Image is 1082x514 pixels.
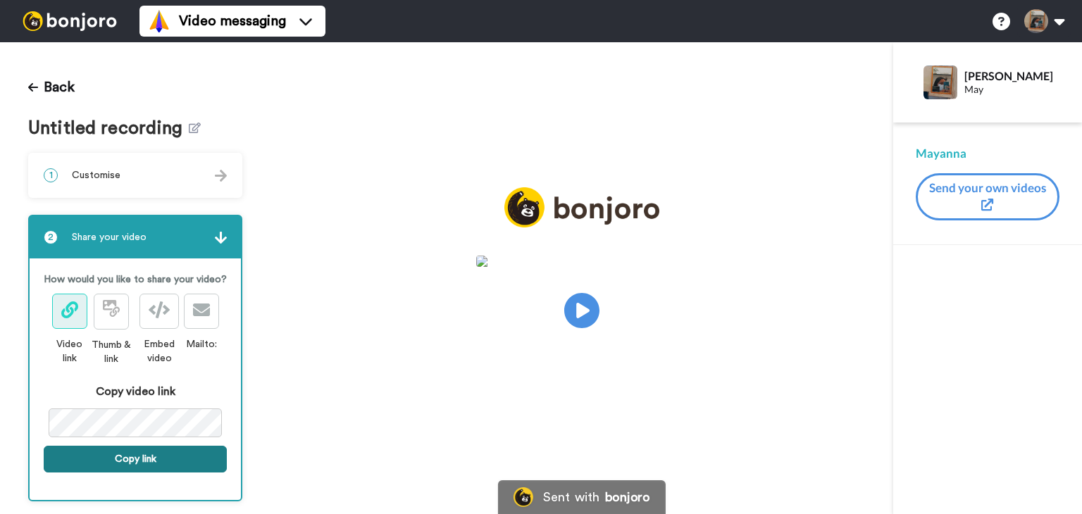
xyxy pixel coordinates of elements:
span: Video messaging [179,11,286,31]
a: Bonjoro LogoSent withbonjoro [498,480,666,514]
div: 1Customise [28,153,242,198]
div: Mayanna [916,145,1059,162]
span: Share your video [72,230,147,244]
span: 2 [44,230,58,244]
div: May [964,84,1059,96]
div: Embed video [135,337,184,365]
button: Copy link [44,446,227,472]
img: bj-logo-header-white.svg [17,11,123,31]
img: arrow.svg [215,170,227,182]
div: Video link [51,337,88,365]
img: vm-color.svg [148,10,170,32]
img: Profile Image [924,65,957,99]
img: Bonjoro Logo [514,487,533,507]
p: How would you like to share your video? [44,272,227,287]
img: logo_full.png [504,187,659,227]
div: Thumb & link [87,338,135,366]
img: f75948da-5937-4bde-a99d-0b462c877a38.jpg [476,256,688,267]
div: Copy video link [44,383,227,400]
button: Back [28,70,75,104]
span: Untitled recording [28,118,189,139]
span: Customise [72,168,120,182]
div: bonjoro [605,491,650,503]
img: arrow.svg [215,232,227,244]
div: [PERSON_NAME] [964,69,1059,82]
div: Mailto: [184,337,219,351]
button: Send your own videos [916,173,1059,220]
div: Sent with [543,491,599,503]
span: 1 [44,168,58,182]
